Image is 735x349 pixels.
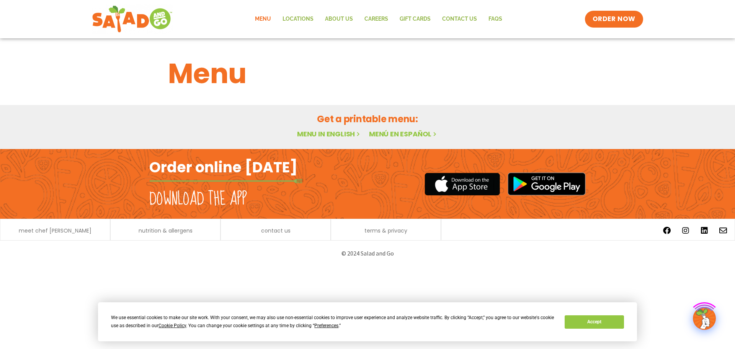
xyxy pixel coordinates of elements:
a: Menu [249,10,277,28]
a: contact us [261,228,291,233]
span: ORDER NOW [593,15,635,24]
h1: Menu [168,53,567,94]
h2: Order online [DATE] [149,158,297,177]
a: Careers [359,10,394,28]
span: Cookie Policy [158,323,186,328]
h2: Download the app [149,188,247,210]
p: © 2024 Salad and Go [153,248,582,259]
a: Locations [277,10,319,28]
h2: Get a printable menu: [168,112,567,126]
a: FAQs [483,10,508,28]
div: Cookie Consent Prompt [98,302,637,341]
a: nutrition & allergens [139,228,193,233]
span: Preferences [314,323,338,328]
a: ORDER NOW [585,11,643,28]
div: We use essential cookies to make our site work. With your consent, we may also use non-essential ... [111,314,555,330]
img: fork [149,179,302,183]
a: meet chef [PERSON_NAME] [19,228,91,233]
a: GIFT CARDS [394,10,436,28]
a: About Us [319,10,359,28]
nav: Menu [249,10,508,28]
a: terms & privacy [364,228,407,233]
img: appstore [425,172,500,197]
a: Menú en español [369,129,438,139]
img: google_play [508,172,586,195]
a: Menu in English [297,129,361,139]
a: Contact Us [436,10,483,28]
img: new-SAG-logo-768×292 [92,4,173,34]
button: Accept [565,315,624,329]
